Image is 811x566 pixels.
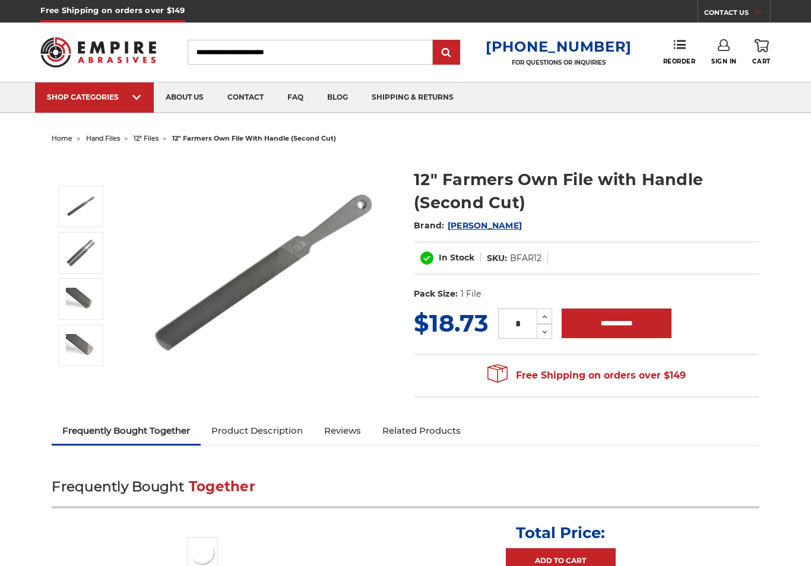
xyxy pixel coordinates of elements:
span: $18.73 [414,309,489,338]
h1: 12" Farmers Own File with Handle (Second Cut) [414,168,759,214]
div: SHOP CATEGORIES [47,93,142,101]
img: Empire Abrasives [40,30,156,75]
img: 12 Inch Axe File with Handle [144,155,382,393]
a: Cart [752,39,770,65]
a: Related Products [372,418,471,444]
a: about us [154,82,216,113]
span: Free Shipping on orders over $149 [487,364,686,387]
a: shipping & returns [360,82,465,113]
span: Cart [752,58,770,65]
input: Submit [435,41,458,65]
span: Together [189,478,255,495]
a: Frequently Bought Together [52,418,201,444]
p: Total Price: [516,523,605,542]
span: Brand: [414,220,445,231]
a: Reviews [313,418,372,444]
a: [PHONE_NUMBER] [486,38,632,55]
dd: 1 File [461,288,481,300]
a: 12" files [134,134,159,142]
img: 12 Inch Axe File with Handle [66,192,96,221]
a: CONTACT US [704,6,770,23]
a: hand files [86,134,120,142]
a: Reorder [663,39,696,65]
img: Axe File Single Cut Side [66,334,96,357]
dt: SKU: [487,252,507,265]
span: Frequently Bought [52,478,184,495]
p: FOR QUESTIONS OR INQUIRIES [486,59,632,66]
img: Axe File Single Cut Side and Double Cut Side [66,238,96,268]
span: 12" farmers own file with handle (second cut) [172,134,336,142]
dt: Pack Size: [414,288,458,300]
a: blog [315,82,360,113]
img: Axe File Double Cut Side [66,288,96,310]
span: Reorder [663,58,696,65]
a: home [52,134,72,142]
a: contact [216,82,275,113]
span: Sign In [711,58,737,65]
a: faq [275,82,315,113]
span: In Stock [439,252,474,263]
a: [PERSON_NAME] [448,220,522,231]
dd: BFAR12 [510,252,541,265]
a: Product Description [201,418,313,444]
